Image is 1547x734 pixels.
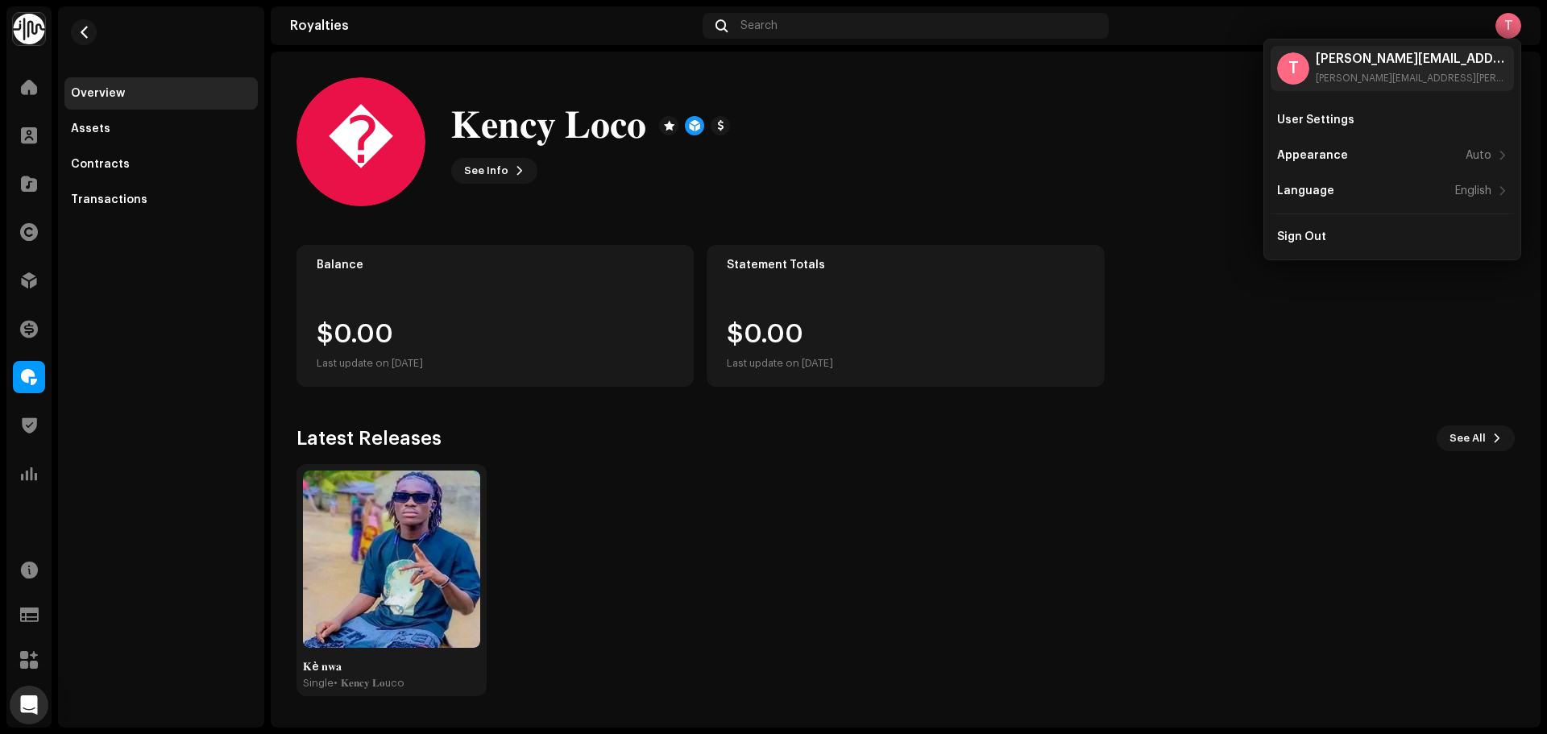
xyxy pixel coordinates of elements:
[317,259,674,272] div: Balance
[1271,104,1514,136] re-m-nav-item: User Settings
[1455,185,1491,197] div: English
[1271,175,1514,207] re-m-nav-item: Language
[1495,13,1521,39] div: T
[1316,52,1508,65] div: [PERSON_NAME][EMAIL_ADDRESS][PERSON_NAME][DOMAIN_NAME]
[64,184,258,216] re-m-nav-item: Transactions
[71,87,125,100] div: Overview
[71,122,110,135] div: Assets
[303,471,480,648] img: 14f49bda-2747-4ffd-af42-5b6e3f8aefa9
[303,661,480,674] div: 𝐊è 𝐧𝐰𝐚
[707,245,1104,387] re-o-card-value: Statement Totals
[1450,422,1486,454] span: See All
[297,245,694,387] re-o-card-value: Balance
[64,77,258,110] re-m-nav-item: Overview
[1437,425,1515,451] button: See All
[1277,185,1334,197] div: Language
[727,259,1084,272] div: Statement Totals
[71,158,130,171] div: Contracts
[1316,72,1508,85] div: [PERSON_NAME][EMAIL_ADDRESS][PERSON_NAME][DOMAIN_NAME]
[297,425,442,451] h3: Latest Releases
[464,155,508,187] span: See Info
[13,13,45,45] img: 0f74c21f-6d1c-4dbc-9196-dbddad53419e
[1466,149,1491,162] div: Auto
[297,77,425,206] div: �
[740,19,778,32] span: Search
[451,100,646,151] h1: 𝐊𝐞𝐧𝐜𝐲 𝐋𝐨𝐜𝐨
[727,354,833,373] div: Last update on [DATE]
[64,148,258,180] re-m-nav-item: Contracts
[451,158,537,184] button: See Info
[1277,230,1326,243] div: Sign Out
[334,677,404,690] div: • 𝐊𝐞𝐧𝐜𝐲 𝐋𝐨uco
[1277,52,1309,85] div: T
[303,677,334,690] div: Single
[64,113,258,145] re-m-nav-item: Assets
[1277,114,1354,126] div: User Settings
[1271,221,1514,253] re-m-nav-item: Sign Out
[10,686,48,724] div: Open Intercom Messenger
[1271,139,1514,172] re-m-nav-item: Appearance
[290,19,696,32] div: Royalties
[71,193,147,206] div: Transactions
[317,354,423,373] div: Last update on [DATE]
[1277,149,1348,162] div: Appearance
